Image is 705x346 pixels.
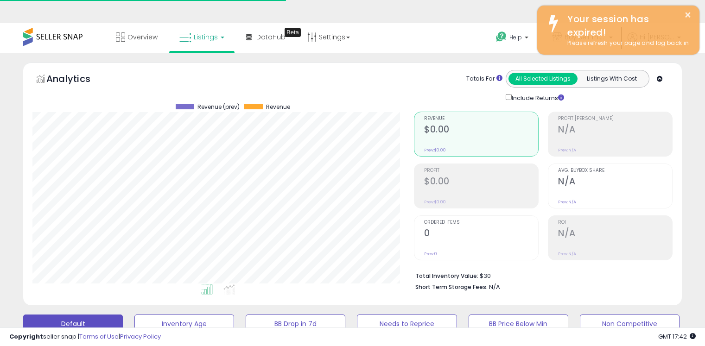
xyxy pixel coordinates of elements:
a: Listings [172,23,231,51]
div: seller snap | | [9,333,161,341]
div: Tooltip anchor [285,28,301,37]
button: Listings With Cost [577,73,646,85]
a: DataHub [239,23,292,51]
div: Please refresh your page and log back in [560,39,692,48]
button: BB Drop in 7d [246,315,345,333]
span: Revenue [424,116,538,121]
span: ROI [558,220,672,225]
small: Prev: N/A [558,251,576,257]
small: Prev: $0.00 [424,199,446,205]
button: Needs to Reprice [357,315,457,333]
b: Short Term Storage Fees: [415,283,488,291]
h2: N/A [558,228,672,240]
button: Non Competitive [580,315,680,333]
span: Revenue (prev) [197,104,240,110]
div: Your session has expired! [560,13,692,39]
button: All Selected Listings [508,73,578,85]
span: Profit [PERSON_NAME] [558,116,672,121]
button: BB Price Below Min [469,315,568,333]
span: Revenue [266,104,290,110]
div: Include Returns [499,92,575,103]
span: DataHub [256,32,286,42]
a: Terms of Use [79,332,119,341]
span: 2025-10-14 17:42 GMT [658,332,696,341]
h2: N/A [558,176,672,189]
b: Total Inventory Value: [415,272,478,280]
span: Avg. Buybox Share [558,168,672,173]
i: Get Help [495,31,507,43]
small: Prev: 0 [424,251,437,257]
span: N/A [489,283,500,291]
h2: $0.00 [424,176,538,189]
span: Profit [424,168,538,173]
span: Overview [127,32,158,42]
a: Help [489,24,538,53]
div: Totals For [466,75,502,83]
small: Prev: N/A [558,147,576,153]
button: Default [23,315,123,333]
h2: $0.00 [424,124,538,137]
h5: Analytics [46,72,108,88]
h2: 0 [424,228,538,240]
a: Settings [300,23,357,51]
small: Prev: $0.00 [424,147,446,153]
span: Help [509,33,522,41]
a: Overview [109,23,165,51]
strong: Copyright [9,332,43,341]
li: $30 [415,270,666,281]
button: Inventory Age [134,315,234,333]
small: Prev: N/A [558,199,576,205]
span: Listings [194,32,218,42]
a: Privacy Policy [120,332,161,341]
h2: N/A [558,124,672,137]
span: Ordered Items [424,220,538,225]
